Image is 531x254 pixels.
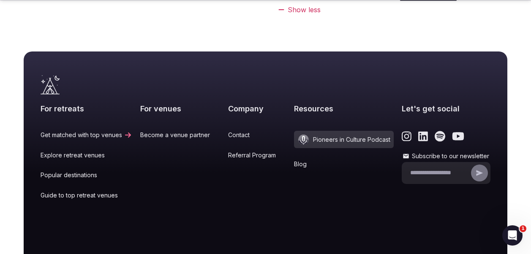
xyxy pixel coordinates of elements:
[402,131,411,142] a: Link to the retreats and venues Instagram page
[41,151,132,159] a: Explore retreat venues
[140,103,220,114] h2: For venues
[41,131,132,139] a: Get matched with top venues
[228,103,286,114] h2: Company
[435,131,445,142] a: Link to the retreats and venues Spotify page
[452,131,464,142] a: Link to the retreats and venues Youtube page
[294,160,394,168] a: Blog
[228,151,286,159] a: Referral Program
[402,152,490,160] label: Subscribe to our newsletter
[418,131,428,142] a: Link to the retreats and venues LinkedIn page
[41,75,60,95] a: Visit the homepage
[278,5,514,14] div: Show less
[294,103,394,114] h2: Resources
[41,171,132,179] a: Popular destinations
[228,131,286,139] a: Contact
[41,103,132,114] h2: For retreats
[520,225,526,232] span: 1
[294,131,394,148] a: Pioneers in Culture Podcast
[502,225,523,246] iframe: Intercom live chat
[140,131,220,139] a: Become a venue partner
[41,191,132,200] a: Guide to top retreat venues
[402,103,490,114] h2: Let's get social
